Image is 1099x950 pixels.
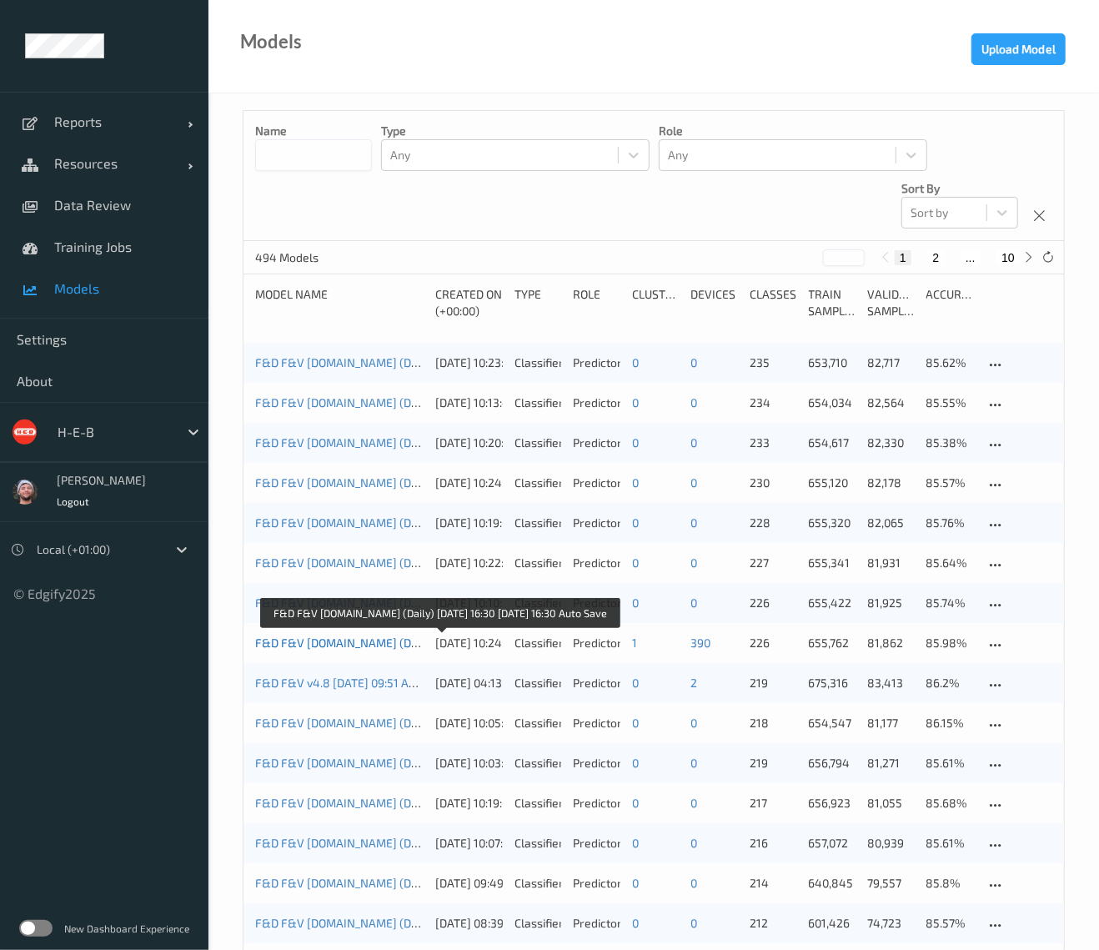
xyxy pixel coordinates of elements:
p: 653,710 [809,354,856,371]
a: F&D F&V [DOMAIN_NAME] (Daily) [DATE] 16:30 [DATE] 16:30 Auto Save [255,555,625,570]
a: 0 [690,836,697,850]
p: 86.2% [926,675,974,691]
div: Validation Samples [867,286,915,319]
p: 74,723 [867,915,915,932]
button: Upload Model [971,33,1066,65]
div: Classes [750,286,797,319]
p: 494 Models [255,249,380,266]
button: ... [961,250,981,265]
div: [DATE] 10:03:45 [435,755,503,772]
div: Predictor [573,715,620,731]
div: Classifier [514,875,562,892]
div: Classifier [514,555,562,571]
p: 86.15% [926,715,974,731]
p: 85.74% [926,595,974,611]
p: 219 [750,675,797,691]
div: [DATE] 10:07:32 [435,835,503,852]
div: [DATE] 10:19:01 [435,795,503,812]
div: Classifier [514,795,562,812]
div: [DATE] 09:49:13 [435,875,503,892]
div: Created On (+00:00) [435,286,503,319]
p: 657,072 [809,835,856,852]
a: 0 [690,475,697,490]
div: Predictor [573,835,620,852]
a: 0 [632,596,639,610]
p: 81,862 [867,635,915,651]
div: Classifier [514,915,562,932]
a: 0 [632,355,639,369]
a: F&D F&V [DOMAIN_NAME] (Daily) [DATE] 16:30 [DATE] 16:30 Auto Save [255,916,625,930]
div: [DATE] 10:05:42 [435,715,503,731]
div: Predictor [573,475,620,491]
a: F&D F&V [DOMAIN_NAME] (Daily) [DATE] 16:30 [DATE] 16:30 Auto Save [255,796,625,810]
a: F&D F&V [DOMAIN_NAME] (Daily) [DATE] 16:30 [DATE] 16:30 Auto Save [255,756,625,770]
a: 0 [632,836,639,850]
div: Classifier [514,835,562,852]
p: 655,341 [809,555,856,571]
p: 227 [750,555,797,571]
div: [DATE] 08:39:26 [435,915,503,932]
p: 82,178 [867,475,915,491]
a: 0 [632,796,639,810]
p: 656,923 [809,795,856,812]
button: 1 [895,250,911,265]
div: Classifier [514,395,562,411]
a: F&D F&V [DOMAIN_NAME] (Daily) [DATE] 16:30 [DATE] 16:30 Auto Save [255,716,625,730]
p: 85.38% [926,435,974,451]
div: devices [690,286,738,319]
div: Predictor [573,795,620,812]
a: 0 [690,395,697,410]
div: Classifier [514,595,562,611]
div: Classifier [514,475,562,491]
a: F&D F&V [DOMAIN_NAME] (Daily) [DATE] 16:30 [DATE] 16:30 Auto Save [255,475,625,490]
div: Predictor [573,875,620,892]
div: Train Samples [809,286,856,319]
a: F&D F&V [DOMAIN_NAME] (Daily) [DATE] 16:30 [DATE] 16:30 Auto Save [255,395,625,410]
a: F&D F&V [DOMAIN_NAME] (Daily) [DATE] 16:30 [DATE] 16:30 Auto Save [255,876,625,890]
p: 80,939 [867,835,915,852]
div: Predictor [573,595,620,611]
div: Classifier [514,755,562,772]
a: 0 [690,555,697,570]
p: 654,034 [809,395,856,411]
div: Classifier [514,635,562,651]
div: [DATE] 10:13:40 [435,395,503,411]
p: 81,271 [867,755,915,772]
div: Classifier [514,354,562,371]
p: 85.62% [926,354,974,371]
p: Sort by [901,180,1018,197]
p: 82,065 [867,515,915,531]
a: 0 [690,596,697,610]
div: [DATE] 04:13:17 [435,675,503,691]
div: [DATE] 10:22:40 [435,555,503,571]
button: 2 [927,250,944,265]
p: 81,931 [867,555,915,571]
a: 0 [632,916,639,930]
p: 82,564 [867,395,915,411]
div: Accuracy [926,286,974,319]
div: Predictor [573,635,620,651]
p: 226 [750,635,797,651]
p: 601,426 [809,915,856,932]
div: Predictor [573,354,620,371]
div: Models [240,33,302,50]
p: 656,794 [809,755,856,772]
p: 212 [750,915,797,932]
p: 85.61% [926,755,974,772]
p: Role [659,123,927,139]
p: 218 [750,715,797,731]
p: 85.98% [926,635,974,651]
a: 0 [690,756,697,770]
a: 0 [632,435,639,450]
a: F&D F&V [DOMAIN_NAME] (Daily) [DATE] 16:30 [DATE] 16:30 Auto Save [255,355,625,369]
p: 85.64% [926,555,974,571]
div: Type [514,286,562,319]
a: 0 [632,876,639,890]
a: 0 [632,555,639,570]
div: Predictor [573,435,620,451]
div: [DATE] 10:23:20 [435,354,503,371]
p: 81,177 [867,715,915,731]
p: 226 [750,595,797,611]
p: 85.57% [926,915,974,932]
p: 85.76% [926,515,974,531]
